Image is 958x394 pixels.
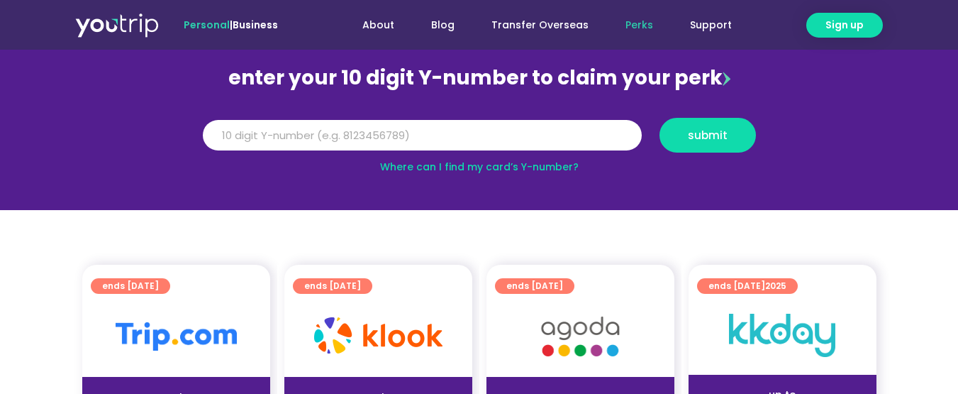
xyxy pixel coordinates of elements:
[806,13,883,38] a: Sign up
[380,160,579,174] a: Where can I find my card’s Y-number?
[344,12,413,38] a: About
[203,120,642,151] input: 10 digit Y-number (e.g. 8123456789)
[203,118,756,163] form: Y Number
[659,118,756,153] button: submit
[413,12,473,38] a: Blog
[495,278,574,294] a: ends [DATE]
[765,280,786,292] span: 2025
[506,278,563,294] span: ends [DATE]
[316,12,750,38] nav: Menu
[293,278,372,294] a: ends [DATE]
[184,18,230,32] span: Personal
[607,12,672,38] a: Perks
[473,12,607,38] a: Transfer Overseas
[184,18,278,32] span: |
[697,278,798,294] a: ends [DATE]2025
[708,278,786,294] span: ends [DATE]
[304,278,361,294] span: ends [DATE]
[825,18,864,33] span: Sign up
[233,18,278,32] a: Business
[91,278,170,294] a: ends [DATE]
[102,278,159,294] span: ends [DATE]
[688,130,728,141] span: submit
[196,60,763,97] div: enter your 10 digit Y-number to claim your perk
[672,12,750,38] a: Support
